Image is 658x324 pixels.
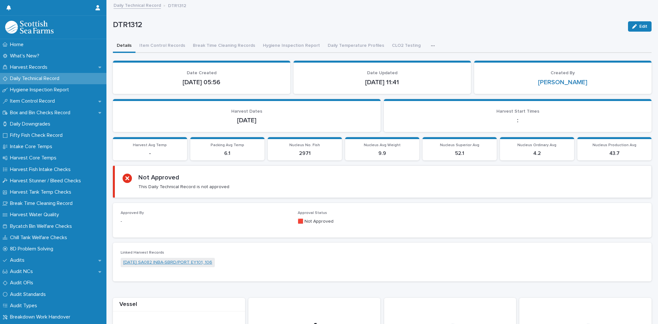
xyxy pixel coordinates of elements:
span: Nucleus Avg Weight [364,143,401,147]
p: Box and Bin Checks Record [7,110,75,116]
button: Daily Temperature Profiles [324,39,388,53]
p: 52.1 [426,150,493,157]
span: Date Updated [367,71,397,75]
p: Harvest Tank Temp Checks [7,189,76,195]
p: Audit OFIs [7,280,38,286]
p: 9.9 [349,150,415,157]
p: 6.1 [194,150,261,157]
p: Daily Technical Record [7,76,65,82]
p: What's New? [7,53,45,59]
p: Hygiene Inspection Report [7,87,74,93]
p: - [121,218,290,225]
a: [DATE] SA082 INBA-SBRD/PORT EY101, 106 [123,259,212,266]
p: Harvest Stunner / Bleed Checks [7,178,86,184]
p: Audits [7,257,30,263]
button: Break Time Cleaning Records [189,39,259,53]
span: Approved By [121,211,144,215]
div: Vessel [113,301,245,312]
span: Date Created [187,71,216,75]
span: Nucleus Superior Avg [440,143,479,147]
p: [DATE] 11:41 [301,78,463,86]
p: 43.7 [581,150,648,157]
p: Fifty Fish Check Record [7,132,68,138]
button: Edit [628,21,652,32]
p: [DATE] [121,116,373,124]
p: Break Time Cleaning Record [7,200,78,207]
p: Audit Standards [7,291,51,298]
p: This Daily Technical Record is not approved [138,184,229,190]
p: Audit NCs [7,268,38,275]
p: 4.2 [504,150,570,157]
p: Home [7,42,29,48]
span: Harvest Start Times [496,109,539,114]
p: DTR1312 [168,2,186,9]
p: : [392,116,644,124]
button: CLO2 Testing [388,39,424,53]
p: Daily Downgrades [7,121,55,127]
span: Nucleus No. Fish [289,143,320,147]
p: - [117,150,183,157]
span: Nucleus Production Avg [593,143,636,147]
span: Approval Status [298,211,327,215]
p: [DATE] 05:56 [121,78,283,86]
span: Created By [551,71,575,75]
span: Harvest Avg Temp [133,143,167,147]
a: [PERSON_NAME] [538,78,587,86]
span: Harvest Dates [231,109,262,114]
p: Breakdown Work Handover [7,314,75,320]
p: Harvest Records [7,64,53,70]
button: Details [113,39,135,53]
p: Chill Tank Welfare Checks [7,235,72,241]
h2: Not Approved [138,174,179,181]
span: Linked Harvest Records [121,251,164,255]
p: Harvest Fish Intake Checks [7,167,76,173]
span: Edit [639,24,647,29]
span: Nucleus Ordinary Avg [517,143,556,147]
p: 8D Problem Solving [7,246,58,252]
p: Bycatch Bin Welfare Checks [7,223,77,229]
img: mMrefqRFQpe26GRNOUkG [5,21,54,34]
p: 2971 [272,150,338,157]
p: Intake Core Temps [7,144,57,150]
span: Packing Avg Temp [211,143,244,147]
p: DTR1312 [113,20,623,30]
button: Hygiene Inspection Report [259,39,324,53]
p: Harvest Water Quality [7,212,64,218]
p: 🟥 Not Approved [298,218,467,225]
a: Daily Technical Record [114,1,161,9]
p: Item Control Record [7,98,60,104]
button: Item Control Records [135,39,189,53]
p: Harvest Core Temps [7,155,62,161]
p: Audit Types [7,303,42,309]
